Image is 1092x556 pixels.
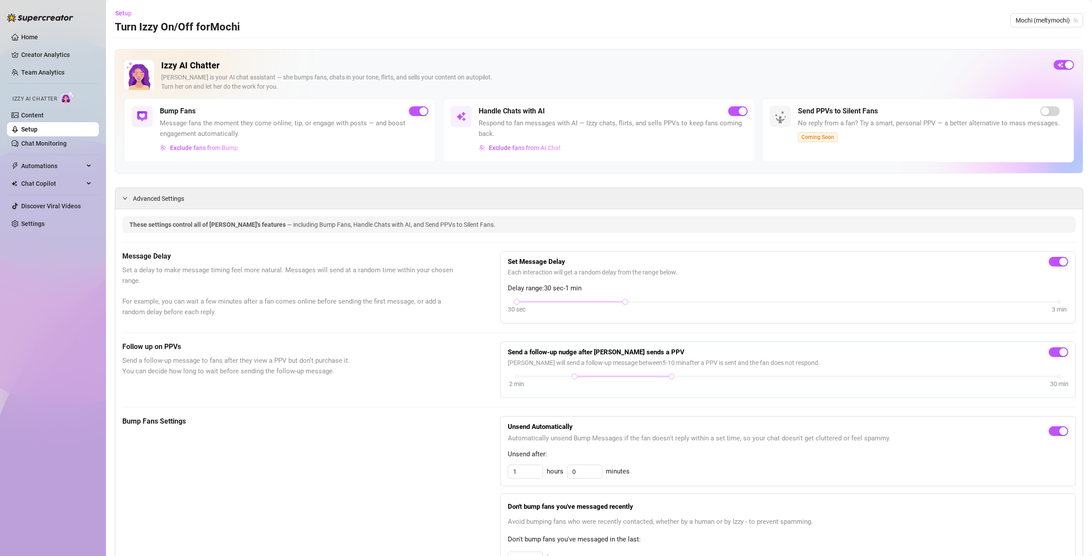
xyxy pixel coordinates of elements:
[1073,18,1078,23] span: team
[508,503,633,511] strong: Don't bump fans you've messaged recently
[1016,14,1078,27] span: Mochi (meltymochi)
[161,60,1047,71] h2: Izzy AI Chatter
[161,73,1047,91] div: [PERSON_NAME] is your AI chat assistant — she bumps fans, chats in your tone, flirts, and sells y...
[122,416,456,427] h5: Bump Fans Settings
[115,10,132,17] span: Setup
[115,20,240,34] h3: Turn Izzy On/Off for Mochi
[122,342,456,352] h5: Follow up on PPVs
[508,423,573,431] strong: Unsend Automatically
[21,34,38,41] a: Home
[798,106,878,116] h5: Send PPVs to Silent Fans
[122,265,456,317] span: Set a delay to make message timing feel more natural. Messages will send at a random time within ...
[798,132,838,142] span: Coming Soon
[508,517,1068,527] span: Avoid bumping fans who were recently contacted, whether by a human or by Izzy - to prevent spamming.
[489,144,561,151] span: Exclude fans from AI Chat
[508,267,1068,277] span: Each interaction will get a random delay from the range below.
[508,304,525,314] div: 30 sec
[479,145,485,151] img: svg%3e
[479,141,561,155] button: Exclude fans from AI Chat
[137,111,147,122] img: svg%3e
[160,141,238,155] button: Exclude fans from Bump
[60,91,74,104] img: AI Chatter
[124,60,154,90] img: Izzy AI Chatter
[508,449,1068,460] span: Unsend after:
[508,258,565,266] strong: Set Message Delay
[122,251,456,262] h5: Message Delay
[21,177,84,191] span: Chat Copilot
[160,145,166,151] img: svg%3e
[479,118,747,139] span: Respond to fan messages with AI — Izzy chats, flirts, and sells PPVs to keep fans coming back.
[1052,304,1067,314] div: 3 min
[21,159,84,173] span: Automations
[21,140,67,147] a: Chat Monitoring
[122,193,133,203] div: expanded
[1050,379,1069,389] div: 30 min
[122,356,456,376] span: Send a follow-up message to fans after they view a PPV but don't purchase it. You can decide how ...
[21,69,64,76] a: Team Analytics
[160,106,196,116] h5: Bump Fans
[508,534,1068,545] span: Don't bump fans you've messaged in the last:
[775,111,789,125] img: silent-fans-ppv-o-N6Mmdf.svg
[21,203,81,210] a: Discover Viral Videos
[509,379,524,389] div: 2 min
[508,283,1068,294] span: Delay range: 30 sec - 1 min
[11,162,19,169] span: thunderbolt
[115,6,139,20] button: Setup
[11,180,17,187] img: Chat Copilot
[170,144,238,151] span: Exclude fans from Bump
[456,111,466,122] img: svg%3e
[508,433,891,444] span: Automatically unsend Bump Messages if the fan doesn't reply within a set time, so your chat doesn...
[606,466,630,477] span: minutes
[1062,526,1083,547] iframe: Intercom live chat
[508,348,684,356] strong: Send a follow-up nudge after [PERSON_NAME] sends a PPV
[21,48,92,62] a: Creator Analytics
[12,95,57,103] span: Izzy AI Chatter
[133,194,184,203] span: Advanced Settings
[508,358,1068,368] span: [PERSON_NAME] will send a follow-up message between 5 - 10 min after a PPV is sent and the fan do...
[160,118,428,139] span: Message fans the moment they come online, tip, or engage with posts — and boost engagement automa...
[21,126,38,133] a: Setup
[21,220,45,227] a: Settings
[129,221,287,228] span: These settings control all of [PERSON_NAME]'s features
[21,112,44,119] a: Content
[122,195,128,201] span: expanded
[479,106,545,116] h5: Handle Chats with AI
[7,13,73,22] img: logo-BBDzfeDw.svg
[798,118,1060,129] span: No reply from a fan? Try a smart, personal PPV — a better alternative to mass messages.
[287,221,495,228] span: — including Bump Fans, Handle Chats with AI, and Send PPVs to Silent Fans.
[547,466,563,477] span: hours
